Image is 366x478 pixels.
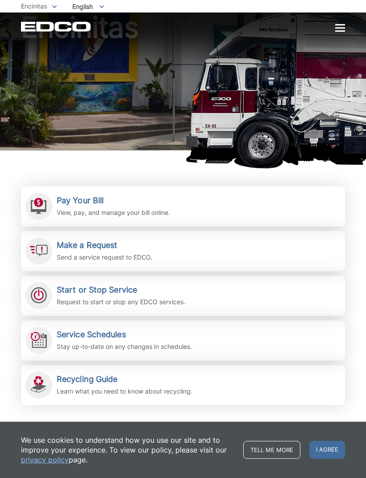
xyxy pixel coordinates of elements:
[21,2,47,10] span: Encinitas
[57,285,185,295] h2: Start or Stop Service
[21,186,345,226] a: Pay Your Bill View, pay, and manage your bill online.
[21,435,234,465] p: We use cookies to understand how you use our site and to improve your experience. To view our pol...
[21,13,345,155] h1: Encinitas
[21,320,345,361] a: Service Schedules Stay up-to-date on any changes in schedules.
[57,240,152,250] h2: Make a Request
[57,374,192,384] h2: Recycling Guide
[21,21,92,32] a: EDCD logo. Return to the homepage.
[57,297,185,307] p: Request to start or stop any EDCO services.
[57,330,192,340] h2: Service Schedules
[21,231,345,271] a: Make a Request Send a service request to EDCO.
[309,441,345,459] span: I agree
[57,208,170,218] p: View, pay, and manage your bill online.
[21,455,69,465] a: privacy policy
[57,342,192,352] p: Stay up-to-date on any changes in schedules.
[57,196,170,205] h2: Pay Your Bill
[21,365,345,405] a: Recycling Guide Learn what you need to know about recycling.
[57,386,192,396] p: Learn what you need to know about recycling.
[57,252,152,262] p: Send a service request to EDCO.
[243,441,300,459] a: Tell me more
